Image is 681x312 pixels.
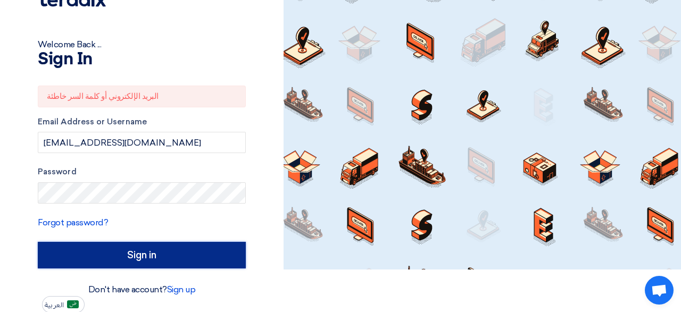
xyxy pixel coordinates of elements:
[167,284,196,294] a: Sign up
[45,301,64,309] span: العربية
[38,38,246,51] div: Welcome Back ...
[38,217,108,227] a: Forgot password?
[38,132,246,153] input: Enter your business email or username
[38,166,246,178] label: Password
[38,116,246,128] label: Email Address or Username
[645,276,674,305] a: Open chat
[38,283,246,296] div: Don't have account?
[38,51,246,68] h1: Sign In
[38,242,246,268] input: Sign in
[67,300,79,308] img: ar-AR.png
[38,86,246,107] div: البريد الإلكتروني أو كلمة السر خاطئة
